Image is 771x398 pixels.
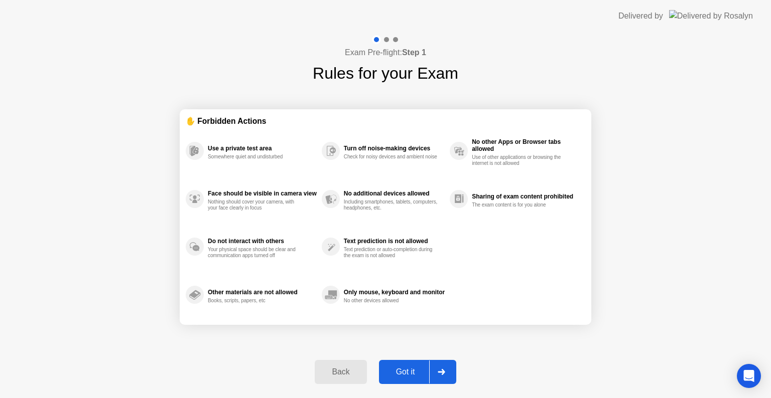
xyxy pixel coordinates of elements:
[208,247,303,259] div: Your physical space should be clear and communication apps turned off
[344,199,439,211] div: Including smartphones, tablets, computers, headphones, etc.
[344,238,445,245] div: Text prediction is not allowed
[208,298,303,304] div: Books, scripts, papers, etc
[472,202,567,208] div: The exam content is for you alone
[208,238,317,245] div: Do not interact with others
[208,145,317,152] div: Use a private test area
[315,360,366,384] button: Back
[208,199,303,211] div: Nothing should cover your camera, with your face clearly in focus
[313,61,458,85] h1: Rules for your Exam
[382,367,429,376] div: Got it
[344,154,439,160] div: Check for noisy devices and ambient noise
[472,138,580,152] div: No other Apps or Browser tabs allowed
[344,289,445,296] div: Only mouse, keyboard and monitor
[208,154,303,160] div: Somewhere quiet and undisturbed
[618,10,663,22] div: Delivered by
[379,360,456,384] button: Got it
[344,190,445,197] div: No additional devices allowed
[402,48,426,57] b: Step 1
[472,154,567,166] div: Use of other applications or browsing the internet is not allowed
[737,364,761,388] div: Open Intercom Messenger
[208,289,317,296] div: Other materials are not allowed
[472,193,580,200] div: Sharing of exam content prohibited
[344,298,439,304] div: No other devices allowed
[318,367,363,376] div: Back
[345,47,426,59] h4: Exam Pre-flight:
[186,115,585,127] div: ✋ Forbidden Actions
[669,10,753,22] img: Delivered by Rosalyn
[344,247,439,259] div: Text prediction or auto-completion during the exam is not allowed
[344,145,445,152] div: Turn off noise-making devices
[208,190,317,197] div: Face should be visible in camera view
